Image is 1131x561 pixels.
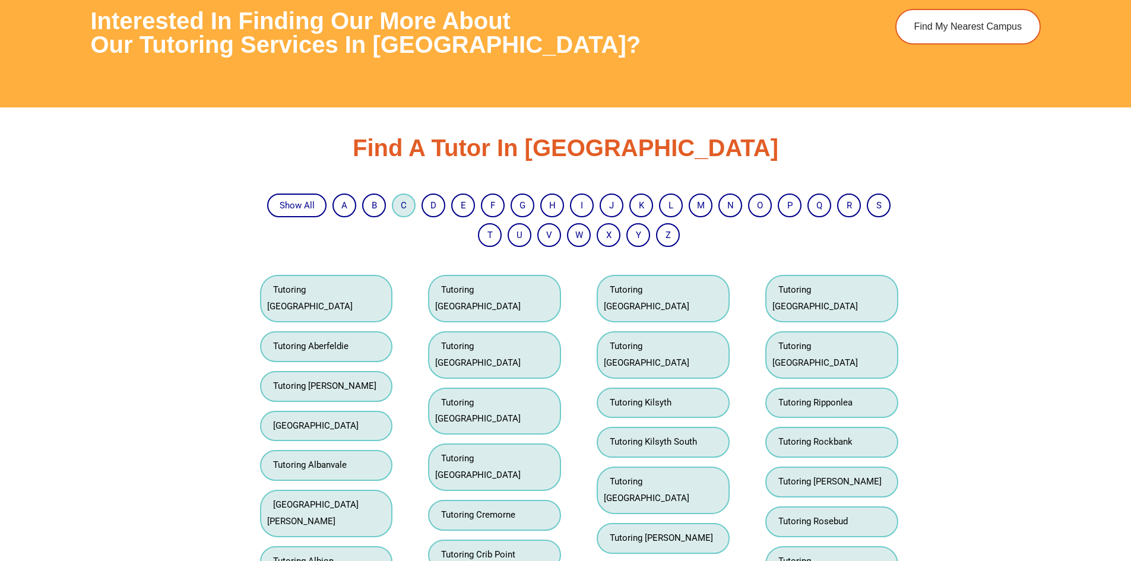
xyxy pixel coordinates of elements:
a: [GEOGRAPHIC_DATA][PERSON_NAME] [267,499,359,527]
a: Q [816,200,822,211]
a: B [372,200,377,211]
a: W [575,230,583,240]
a: Tutoring [GEOGRAPHIC_DATA] [435,341,521,368]
a: E [461,200,466,211]
a: Tutoring Kilsyth South [604,436,697,447]
a: R [847,200,852,211]
a: C [401,200,407,211]
h3: Find a Tutor in [GEOGRAPHIC_DATA] [28,136,1103,160]
a: Tutoring Rosebud [772,516,848,527]
a: D [430,200,436,211]
a: Show All [280,200,315,211]
iframe: Chat Widget [933,427,1131,561]
a: V [546,230,552,240]
a: Tutoring [GEOGRAPHIC_DATA] [772,284,858,312]
a: I [581,200,583,211]
a: Tutoring Ripponlea [772,397,853,408]
a: Z [666,230,671,240]
a: P [787,200,793,211]
a: Tutoring [GEOGRAPHIC_DATA] [435,397,521,424]
a: Tutoring [GEOGRAPHIC_DATA] [435,453,521,480]
a: Tutoring [PERSON_NAME] [772,476,882,487]
h3: Interested in finding our more about our tutoring services in [GEOGRAPHIC_DATA]? [91,9,841,56]
a: Tutoring [GEOGRAPHIC_DATA] [267,284,353,312]
a: T [487,230,493,240]
a: O [757,200,763,211]
a: [GEOGRAPHIC_DATA] [267,420,359,431]
span: Find My Nearest Campus [914,22,1021,31]
a: Tutoring [PERSON_NAME] [604,533,713,543]
a: Tutoring [GEOGRAPHIC_DATA] [772,341,858,368]
a: Tutoring [GEOGRAPHIC_DATA] [435,284,521,312]
a: Find My Nearest Campus [895,9,1040,45]
a: K [639,200,644,211]
a: Tutoring [GEOGRAPHIC_DATA] [604,476,689,503]
a: H [549,200,556,211]
a: Y [636,230,641,240]
a: Tutoring Cremorne [435,509,515,520]
a: A [341,200,347,211]
a: Tutoring Rockbank [772,436,853,447]
a: S [876,200,882,211]
a: M [697,200,705,211]
a: L [669,200,673,211]
a: Tutoring [GEOGRAPHIC_DATA] [604,341,689,368]
a: X [606,230,612,240]
a: Tutoring [GEOGRAPHIC_DATA] [604,284,689,312]
a: N [727,200,734,211]
a: Tutoring Aberfeldie [267,341,349,351]
a: Tutoring Albanvale [267,459,347,470]
a: G [519,200,525,211]
a: U [517,230,522,240]
a: Tutoring [PERSON_NAME] [267,381,376,391]
a: Tutoring Kilsyth [604,397,671,408]
a: Tutoring Crib Point [435,549,515,560]
a: F [490,200,495,211]
a: J [609,200,614,211]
